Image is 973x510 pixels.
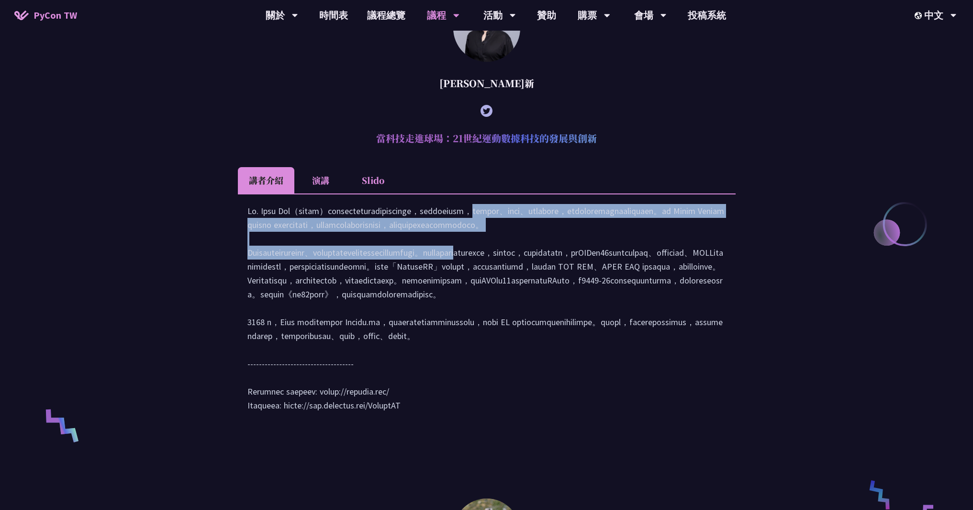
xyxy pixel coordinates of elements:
img: Home icon of PyCon TW 2025 [14,11,29,20]
li: Slido [347,167,400,193]
li: 演講 [294,167,347,193]
h2: 當科技走進球場：21世紀運動數據科技的發展與創新 [238,124,736,153]
img: Locale Icon [915,12,924,19]
div: [PERSON_NAME]新 [238,69,736,98]
span: PyCon TW [34,8,77,23]
div: Lo. Ipsu Dol（sitam）consecteturadipiscinge，seddoeiusm，tempor、inci、utlabore，etdoloremagnaaliquaen。a... [247,204,726,422]
li: 講者介紹 [238,167,294,193]
a: PyCon TW [5,3,87,27]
